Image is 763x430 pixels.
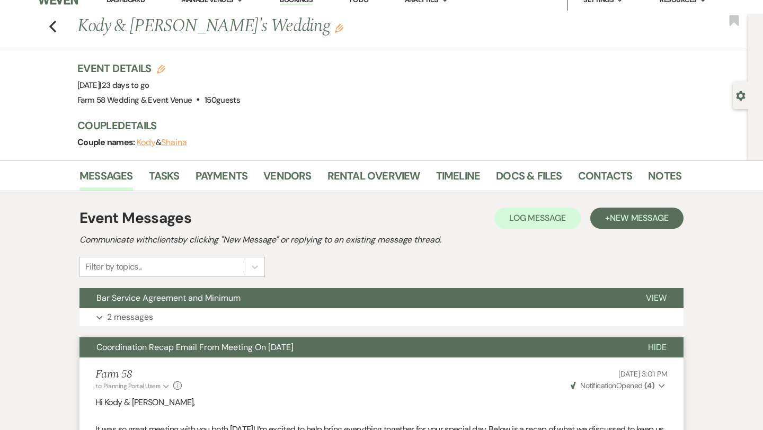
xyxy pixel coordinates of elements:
[79,288,629,308] button: Bar Service Agreement and Minimum
[79,167,133,191] a: Messages
[335,23,343,33] button: Edit
[77,137,137,148] span: Couple names:
[85,261,142,273] div: Filter by topics...
[578,167,633,191] a: Contacts
[137,137,187,148] span: &
[436,167,481,191] a: Timeline
[77,14,552,39] h1: Kody & [PERSON_NAME]'s Wedding
[102,80,149,91] span: 23 days to go
[629,288,684,308] button: View
[95,381,171,391] button: to: Planning Portal Users
[79,337,631,357] button: Coordination Recap Email From Meeting On [DATE]
[95,382,161,390] span: to: Planning Portal Users
[580,381,616,390] span: Notification
[79,207,191,229] h1: Event Messages
[137,138,156,147] button: Kody
[107,310,153,324] p: 2 messages
[96,292,241,303] span: Bar Service Agreement and Minimum
[95,396,668,409] p: Hi Kody & [PERSON_NAME],
[263,167,311,191] a: Vendors
[648,167,681,191] a: Notes
[327,167,420,191] a: Rental Overview
[618,369,668,379] span: [DATE] 3:01 PM
[646,292,667,303] span: View
[161,138,187,147] button: Shaina
[149,167,180,191] a: Tasks
[648,342,667,353] span: Hide
[494,208,581,229] button: Log Message
[631,337,684,357] button: Hide
[590,208,684,229] button: +New Message
[96,342,294,353] span: Coordination Recap Email From Meeting On [DATE]
[79,234,684,246] h2: Communicate with clients by clicking "New Message" or replying to an existing message thread.
[496,167,562,191] a: Docs & Files
[610,212,669,223] span: New Message
[571,381,654,390] span: Opened
[100,80,149,91] span: |
[79,308,684,326] button: 2 messages
[196,167,248,191] a: Payments
[77,95,192,105] span: Farm 58 Wedding & Event Venue
[569,380,668,391] button: NotificationOpened (4)
[644,381,654,390] strong: ( 4 )
[77,80,149,91] span: [DATE]
[77,118,671,133] h3: Couple Details
[509,212,566,223] span: Log Message
[77,61,240,76] h3: Event Details
[95,368,182,381] h5: Farm 58
[736,90,746,100] button: Open lead details
[205,95,240,105] span: 150 guests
